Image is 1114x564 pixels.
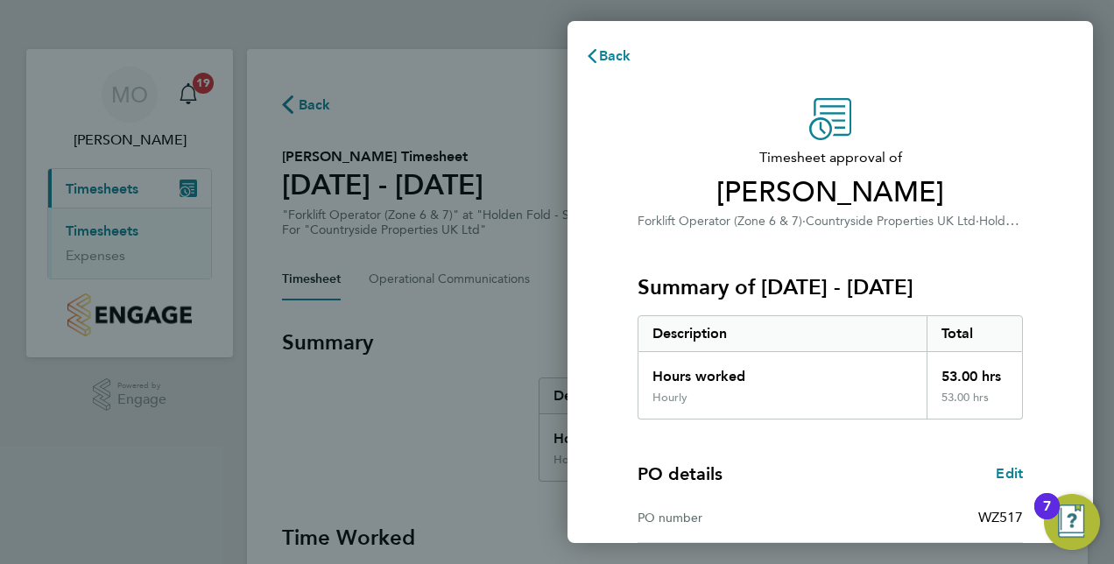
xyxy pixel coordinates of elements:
div: Total [927,316,1023,351]
span: Forklift Operator (Zone 6 & 7) [638,214,802,229]
span: Holden Fold - Sigma [979,212,1093,229]
span: [PERSON_NAME] [638,175,1023,210]
span: Timesheet approval of [638,147,1023,168]
div: Hours worked [638,352,927,391]
button: Back [568,39,649,74]
div: Description [638,316,927,351]
span: WZ517 [978,509,1023,525]
div: 53.00 hrs [927,391,1023,419]
div: Summary of 22 - 28 Sep 2025 [638,315,1023,419]
span: Back [599,47,631,64]
div: PO number [638,507,830,528]
div: 53.00 hrs [927,352,1023,391]
span: · [976,214,979,229]
h3: Summary of [DATE] - [DATE] [638,273,1023,301]
a: Edit [996,463,1023,484]
button: Open Resource Center, 7 new notifications [1044,494,1100,550]
span: Countryside Properties UK Ltd [806,214,976,229]
h4: PO details [638,462,723,486]
div: Hourly [652,391,687,405]
span: · [802,214,806,229]
span: Edit [996,465,1023,482]
div: 7 [1043,506,1051,529]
